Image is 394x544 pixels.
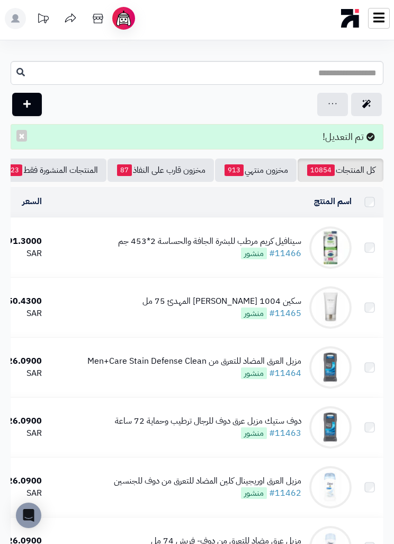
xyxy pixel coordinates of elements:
span: 913 [225,164,244,176]
a: مخزون منتهي913 [215,159,297,182]
a: #11465 [269,307,301,320]
img: ai-face.png [114,9,133,28]
button: × [16,130,27,142]
div: سيتافيل كريم مرطب للبشرة الجافة والحساسة 2*453 جم [118,235,301,248]
div: 50.4300 [2,295,42,308]
img: دوف ستيك مزيل عرق دوف للرجال ترطيب وحماية 72 ساعة [309,406,352,449]
img: سيتافيل كريم مرطب للبشرة الجافة والحساسة 2*453 جم [309,226,352,269]
div: سكين 1004 [PERSON_NAME] المهدئ 75 مل [142,295,301,308]
div: 26.0900 [2,415,42,427]
div: SAR [2,248,42,260]
div: SAR [2,427,42,440]
a: #11466 [269,247,301,260]
a: اسم المنتج [314,195,352,208]
div: تم التعديل! [11,124,383,150]
div: SAR [2,487,42,499]
div: 26.0900 [2,475,42,487]
a: #11462 [269,487,301,499]
div: Open Intercom Messenger [16,503,41,528]
span: منشور [241,427,267,439]
div: مزيل العرق اوريجينال كلين المضاد للتعرق من دوف للجنسين [114,475,301,487]
a: #11464 [269,367,301,380]
a: #11463 [269,427,301,440]
span: 87 [117,164,132,176]
img: سكين 1004 كريم سينتيلا المهدئ 75 مل [309,286,352,329]
span: منشور [241,487,267,499]
a: مخزون قارب على النفاذ87 [108,159,214,182]
div: مزيل العرق المضاد للتعرق من Men+Care Stain Defense Clean [87,355,301,367]
img: logo-mobile.png [341,6,360,30]
div: دوف ستيك مزيل عرق دوف للرجال ترطيب وحماية 72 ساعة [115,415,301,427]
span: منشور [241,308,267,319]
img: مزيل العرق المضاد للتعرق من Men+Care Stain Defense Clean [309,346,352,389]
div: 91.3000 [2,235,42,248]
div: SAR [2,308,42,320]
div: SAR [2,367,42,380]
a: السعر [22,195,42,208]
div: 26.0900 [2,355,42,367]
span: منشور [241,248,267,259]
span: 10854 [307,164,335,176]
span: منشور [241,367,267,379]
img: مزيل العرق اوريجينال كلين المضاد للتعرق من دوف للجنسين [309,466,352,508]
a: كل المنتجات10854 [298,159,383,182]
a: تحديثات المنصة [30,8,56,32]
